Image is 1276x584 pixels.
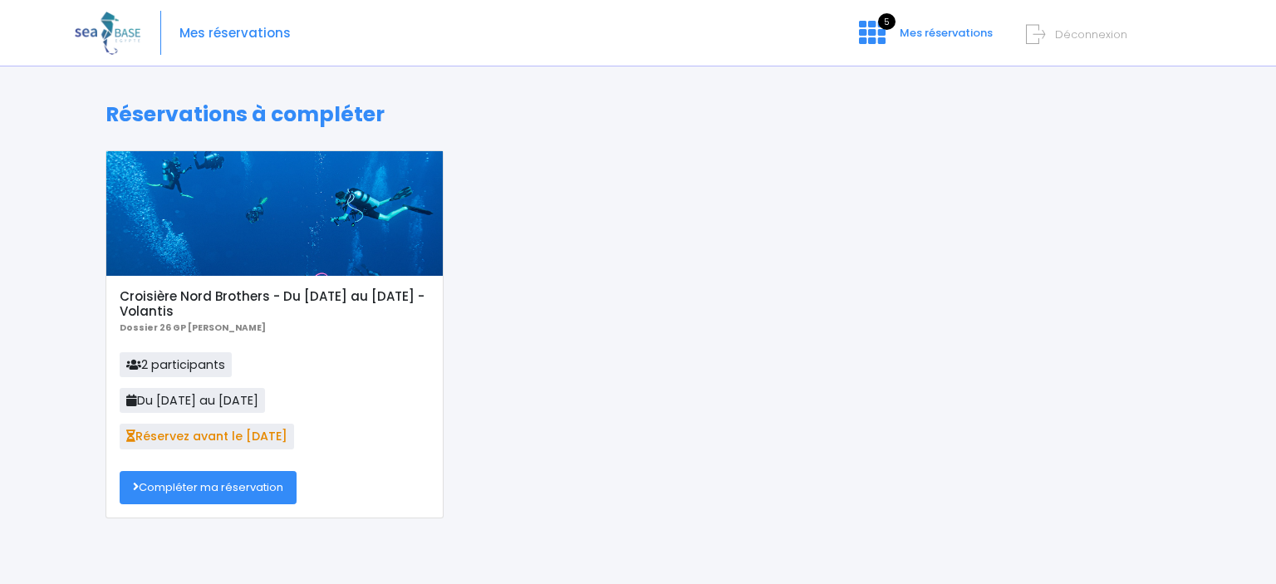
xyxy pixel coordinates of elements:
span: Réservez avant le [DATE] [120,424,294,449]
span: 5 [878,13,896,30]
h5: Croisière Nord Brothers - Du [DATE] au [DATE] - Volantis [120,289,429,319]
span: Mes réservations [900,25,993,41]
a: 5 Mes réservations [846,31,1003,47]
b: Dossier 26 GP [PERSON_NAME] [120,321,266,334]
span: 2 participants [120,352,232,377]
a: Compléter ma réservation [120,471,297,504]
span: Déconnexion [1055,27,1127,42]
span: Du [DATE] au [DATE] [120,388,265,413]
h1: Réservations à compléter [106,102,1171,127]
